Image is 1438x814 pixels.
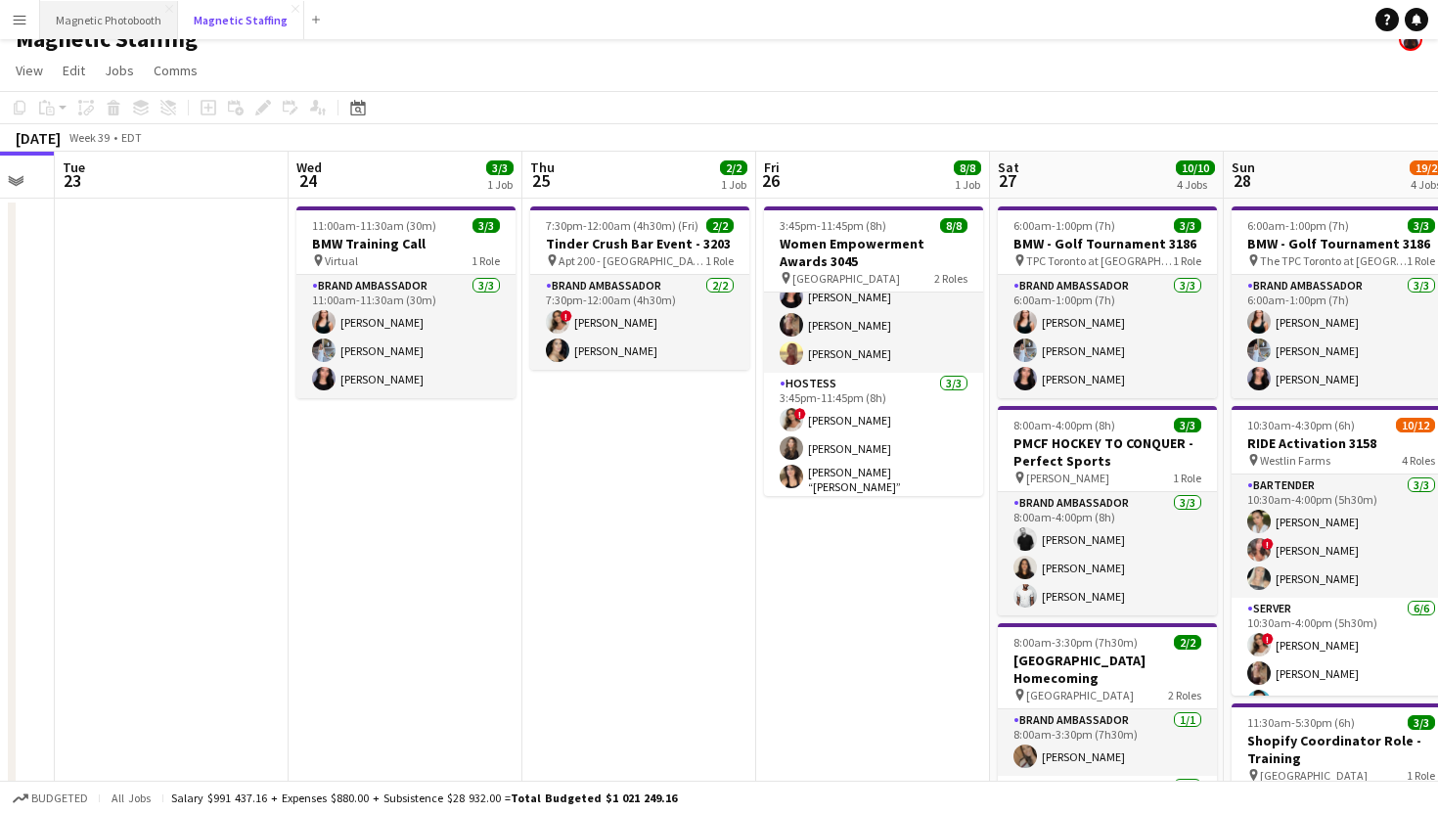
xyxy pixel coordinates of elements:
[55,58,93,83] a: Edit
[1026,471,1109,485] span: [PERSON_NAME]
[472,218,500,233] span: 3/3
[530,275,749,370] app-card-role: Brand Ambassador2/27:30pm-12:00am (4h30m)![PERSON_NAME][PERSON_NAME]
[1177,177,1214,192] div: 4 Jobs
[31,791,88,805] span: Budgeted
[16,62,43,79] span: View
[998,434,1217,470] h3: PMCF HOCKEY TO CONQUER - Perfect Sports
[1026,253,1173,268] span: TPC Toronto at [GEOGRAPHIC_DATA]
[121,130,142,145] div: EDT
[998,235,1217,252] h3: BMW - Golf Tournament 3186
[706,218,734,233] span: 2/2
[995,169,1019,192] span: 27
[1402,453,1435,468] span: 4 Roles
[1260,768,1368,783] span: [GEOGRAPHIC_DATA]
[1247,218,1349,233] span: 6:00am-1:00pm (7h)
[1013,418,1115,432] span: 8:00am-4:00pm (8h)
[998,652,1217,687] h3: [GEOGRAPHIC_DATA] Homecoming
[940,218,967,233] span: 8/8
[561,310,572,322] span: !
[296,275,516,398] app-card-role: Brand Ambassador3/311:00am-11:30am (30m)[PERSON_NAME][PERSON_NAME][PERSON_NAME]
[108,791,155,805] span: All jobs
[792,271,900,286] span: [GEOGRAPHIC_DATA]
[1408,715,1435,730] span: 3/3
[794,408,806,420] span: !
[16,128,61,148] div: [DATE]
[998,206,1217,398] app-job-card: 6:00am-1:00pm (7h)3/3BMW - Golf Tournament 3186 TPC Toronto at [GEOGRAPHIC_DATA]1 RoleBrand Ambas...
[1232,158,1255,176] span: Sun
[530,235,749,252] h3: Tinder Crush Bar Event - 3203
[178,1,304,39] button: Magnetic Staffing
[764,373,983,502] app-card-role: Hostess3/33:45pm-11:45pm (8h)![PERSON_NAME][PERSON_NAME][PERSON_NAME] “[PERSON_NAME]” [PERSON_NAME]
[998,492,1217,615] app-card-role: Brand Ambassador3/38:00am-4:00pm (8h)[PERSON_NAME][PERSON_NAME][PERSON_NAME]
[1173,471,1201,485] span: 1 Role
[1173,253,1201,268] span: 1 Role
[764,158,780,176] span: Fri
[10,788,91,809] button: Budgeted
[63,62,85,79] span: Edit
[998,275,1217,398] app-card-role: Brand Ambassador3/36:00am-1:00pm (7h)[PERSON_NAME][PERSON_NAME][PERSON_NAME]
[293,169,322,192] span: 24
[296,206,516,398] app-job-card: 11:00am-11:30am (30m)3/3BMW Training Call Virtual1 RoleBrand Ambassador3/311:00am-11:30am (30m)[P...
[487,177,513,192] div: 1 Job
[16,24,198,54] h1: Magnetic Staffing
[720,160,747,175] span: 2/2
[934,271,967,286] span: 2 Roles
[1262,633,1274,645] span: !
[705,253,734,268] span: 1 Role
[761,169,780,192] span: 26
[296,235,516,252] h3: BMW Training Call
[511,791,677,805] span: Total Budgeted $1 021 249.16
[954,160,981,175] span: 8/8
[1399,27,1422,51] app-user-avatar: Maria Lopes
[65,130,113,145] span: Week 39
[105,62,134,79] span: Jobs
[1026,688,1134,702] span: [GEOGRAPHIC_DATA]
[1174,635,1201,650] span: 2/2
[1262,538,1274,550] span: !
[530,158,555,176] span: Thu
[296,158,322,176] span: Wed
[1168,688,1201,702] span: 2 Roles
[998,709,1217,776] app-card-role: Brand Ambassador1/18:00am-3:30pm (7h30m)[PERSON_NAME]
[955,177,980,192] div: 1 Job
[60,169,85,192] span: 23
[1396,418,1435,432] span: 10/12
[780,218,886,233] span: 3:45pm-11:45pm (8h)
[146,58,205,83] a: Comms
[1174,418,1201,432] span: 3/3
[721,177,746,192] div: 1 Job
[154,62,198,79] span: Comms
[530,206,749,370] app-job-card: 7:30pm-12:00am (4h30m) (Fri)2/2Tinder Crush Bar Event - 3203 Apt 200 - [GEOGRAPHIC_DATA]1 RoleBra...
[764,206,983,496] app-job-card: 3:45pm-11:45pm (8h)8/8Women Empowerment Awards 3045 [GEOGRAPHIC_DATA]2 RolesBrand Ambassador5/53:...
[998,406,1217,615] app-job-card: 8:00am-4:00pm (8h)3/3PMCF HOCKEY TO CONQUER - Perfect Sports [PERSON_NAME]1 RoleBrand Ambassador3...
[1247,715,1355,730] span: 11:30am-5:30pm (6h)
[312,218,436,233] span: 11:00am-11:30am (30m)
[1408,218,1435,233] span: 3/3
[8,58,51,83] a: View
[472,253,500,268] span: 1 Role
[1229,169,1255,192] span: 28
[1247,418,1355,432] span: 10:30am-4:30pm (6h)
[1407,253,1435,268] span: 1 Role
[1013,635,1138,650] span: 8:00am-3:30pm (7h30m)
[97,58,142,83] a: Jobs
[171,791,677,805] div: Salary $991 437.16 + Expenses $880.00 + Subsistence $28 932.00 =
[1013,218,1115,233] span: 6:00am-1:00pm (7h)
[1260,453,1330,468] span: Westlin Farms
[486,160,514,175] span: 3/3
[325,253,358,268] span: Virtual
[1176,160,1215,175] span: 10/10
[998,158,1019,176] span: Sat
[63,158,85,176] span: Tue
[40,1,178,39] button: Magnetic Photobooth
[1260,253,1407,268] span: The TPC Toronto at [GEOGRAPHIC_DATA]
[764,235,983,270] h3: Women Empowerment Awards 3045
[559,253,705,268] span: Apt 200 - [GEOGRAPHIC_DATA]
[546,218,698,233] span: 7:30pm-12:00am (4h30m) (Fri)
[527,169,555,192] span: 25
